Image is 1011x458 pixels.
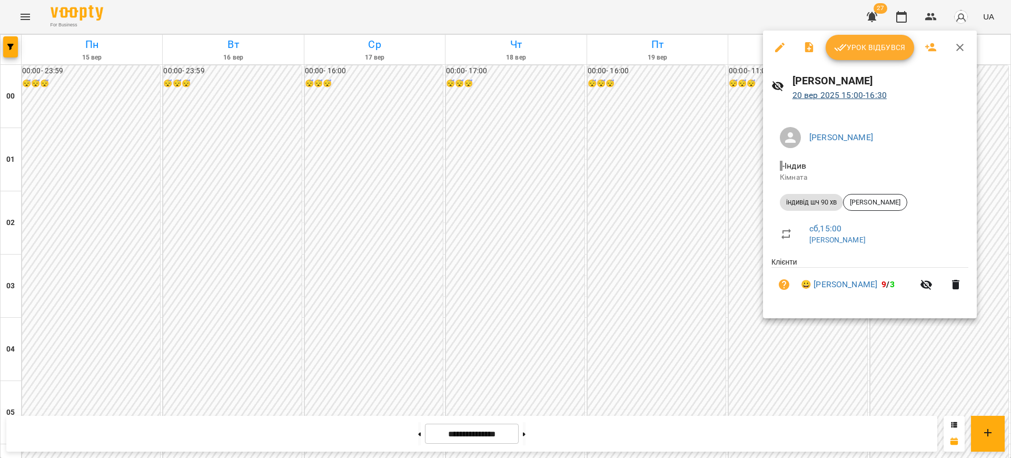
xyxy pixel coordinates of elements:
a: [PERSON_NAME] [809,236,866,244]
span: 3 [890,279,895,289]
span: 9 [881,279,886,289]
a: [PERSON_NAME] [809,132,873,142]
ul: Клієнти [771,257,968,306]
span: [PERSON_NAME] [844,198,907,207]
a: 😀 [PERSON_NAME] [801,278,877,291]
a: сб , 15:00 [809,223,841,233]
button: Урок відбувся [826,35,914,60]
span: індивід шч 90 хв [780,198,843,207]
p: Кімната [780,172,960,183]
b: / [881,279,894,289]
span: Урок відбувся [834,41,906,54]
a: 20 вер 2025 15:00-16:30 [792,90,887,100]
h6: [PERSON_NAME] [792,73,968,89]
div: [PERSON_NAME] [843,194,907,211]
span: - Індив [780,161,808,171]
